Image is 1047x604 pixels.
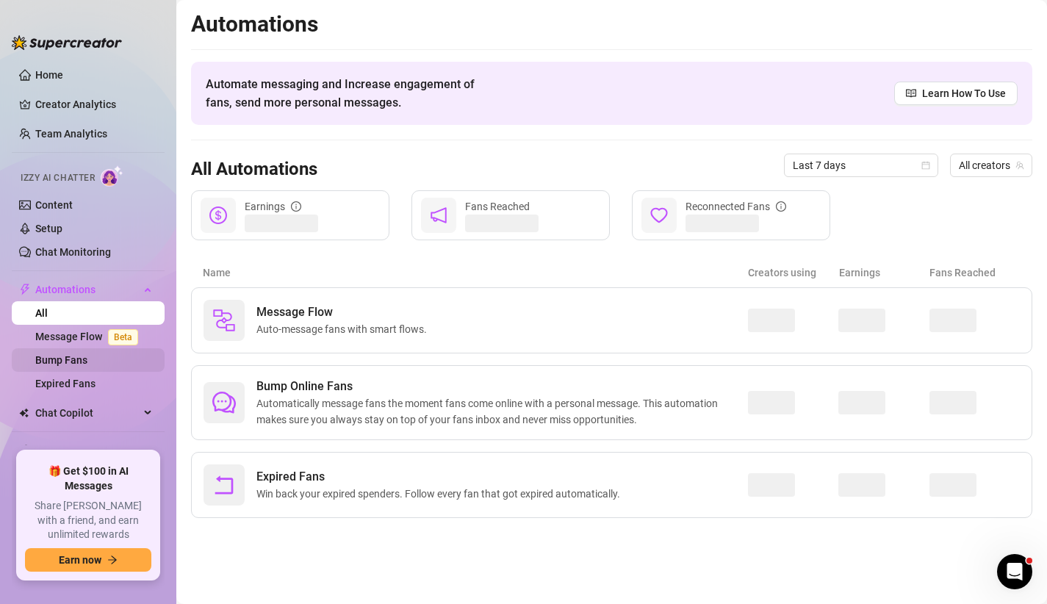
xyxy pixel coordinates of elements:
[256,486,626,502] span: Win back your expired spenders. Follow every fan that got expired automatically.
[35,246,111,258] a: Chat Monitoring
[35,69,63,81] a: Home
[256,395,748,428] span: Automatically message fans the moment fans come online with a personal message. This automation m...
[59,554,101,566] span: Earn now
[35,278,140,301] span: Automations
[206,75,489,112] span: Automate messaging and Increase engagement of fans, send more personal messages.
[35,445,134,456] a: Discover Viral Videos
[839,265,930,281] article: Earnings
[35,223,62,234] a: Setup
[19,408,29,418] img: Chat Copilot
[245,198,301,215] div: Earnings
[212,309,236,332] img: svg%3e
[959,154,1023,176] span: All creators
[108,329,138,345] span: Beta
[107,555,118,565] span: arrow-right
[256,321,433,337] span: Auto-message fans with smart flows.
[35,128,107,140] a: Team Analytics
[465,201,530,212] span: Fans Reached
[209,206,227,224] span: dollar
[35,307,48,319] a: All
[19,284,31,295] span: thunderbolt
[776,201,786,212] span: info-circle
[748,265,839,281] article: Creators using
[686,198,786,215] div: Reconnected Fans
[35,378,96,389] a: Expired Fans
[1015,161,1024,170] span: team
[12,35,122,50] img: logo-BBDzfeDw.svg
[35,93,153,116] a: Creator Analytics
[929,265,1021,281] article: Fans Reached
[25,464,151,493] span: 🎁 Get $100 in AI Messages
[35,354,87,366] a: Bump Fans
[25,548,151,572] button: Earn nowarrow-right
[25,499,151,542] span: Share [PERSON_NAME] with a friend, and earn unlimited rewards
[921,161,930,170] span: calendar
[212,473,236,497] span: rollback
[906,88,916,98] span: read
[256,378,748,395] span: Bump Online Fans
[430,206,447,224] span: notification
[793,154,929,176] span: Last 7 days
[291,201,301,212] span: info-circle
[203,265,748,281] article: Name
[35,401,140,425] span: Chat Copilot
[922,85,1006,101] span: Learn How To Use
[191,10,1032,38] h2: Automations
[101,165,123,187] img: AI Chatter
[650,206,668,224] span: heart
[256,303,433,321] span: Message Flow
[35,331,144,342] a: Message FlowBeta
[212,391,236,414] span: comment
[21,171,95,185] span: Izzy AI Chatter
[997,554,1032,589] iframe: Intercom live chat
[191,158,317,181] h3: All Automations
[894,82,1018,105] a: Learn How To Use
[35,199,73,211] a: Content
[256,468,626,486] span: Expired Fans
